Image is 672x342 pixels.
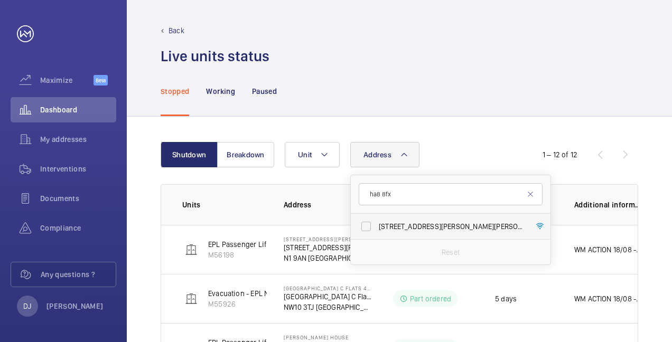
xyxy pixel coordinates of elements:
span: Beta [94,75,108,85]
button: Breakdown [217,142,274,167]
p: WM ACTION 18/08 - Belts have failed again, long term solution to be looked at due to reoccurring ... [574,244,642,255]
p: [GEOGRAPHIC_DATA] C Flats 45-101 [284,291,372,302]
p: [PERSON_NAME] [46,301,104,311]
span: Address [363,150,391,159]
p: [GEOGRAPHIC_DATA] C Flats 45-101 - High Risk Building [284,285,372,291]
span: My addresses [40,134,116,145]
p: [PERSON_NAME] House [284,334,372,340]
span: Interventions [40,164,116,174]
span: Compliance [40,223,116,233]
span: Any questions ? [41,269,116,280]
button: Address [350,142,419,167]
p: [STREET_ADDRESS][PERSON_NAME] [284,242,372,253]
button: Shutdown [161,142,218,167]
p: Units [182,199,267,210]
h1: Live units status [161,46,269,66]
p: Working [206,86,235,97]
p: Evacuation - EPL No 4 Flats 45-101 R/h [208,288,332,299]
p: M55926 [208,299,332,309]
button: Unit [285,142,340,167]
p: WM ACTION 18/08 - Drive had an attempted delivery [DATE] after 5pm, due to no access it was not d... [574,293,642,304]
span: Dashboard [40,104,116,115]
p: M56198 [208,250,269,260]
p: Paused [252,86,277,97]
p: Additional information [574,199,642,210]
span: Maximize [40,75,94,85]
p: Address [284,199,372,210]
img: elevator.svg [185,243,198,256]
img: elevator.svg [185,292,198,305]
p: Stopped [161,86,189,97]
p: EPL Passenger Lift [208,239,269,250]
p: Part ordered [410,293,451,304]
p: N1 9AN [GEOGRAPHIC_DATA] [284,253,372,263]
input: Search by address [359,183,543,205]
p: DJ [23,301,31,311]
div: 1 – 12 of 12 [543,149,577,160]
p: Reset [442,247,460,258]
p: NW10 3TJ [GEOGRAPHIC_DATA] [284,302,372,312]
p: Back [169,25,184,36]
span: [STREET_ADDRESS][PERSON_NAME][PERSON_NAME] - [STREET_ADDRESS][PERSON_NAME][PERSON_NAME] [379,221,524,232]
p: [STREET_ADDRESS][PERSON_NAME] [284,236,372,242]
span: Documents [40,193,116,204]
span: Unit [298,150,312,159]
p: 5 days [495,293,517,304]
